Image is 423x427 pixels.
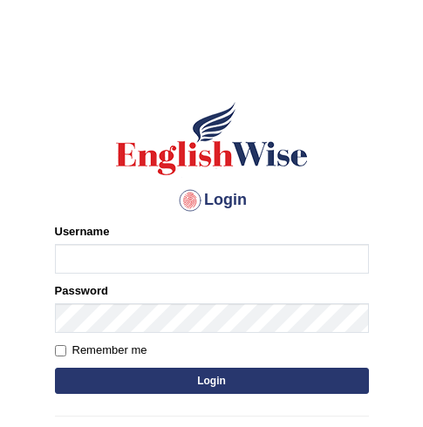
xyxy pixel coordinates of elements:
[55,223,110,240] label: Username
[55,368,369,394] button: Login
[55,345,66,356] input: Remember me
[55,342,147,359] label: Remember me
[55,282,108,299] label: Password
[113,99,311,178] img: Logo of English Wise sign in for intelligent practice with AI
[55,186,369,214] h4: Login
